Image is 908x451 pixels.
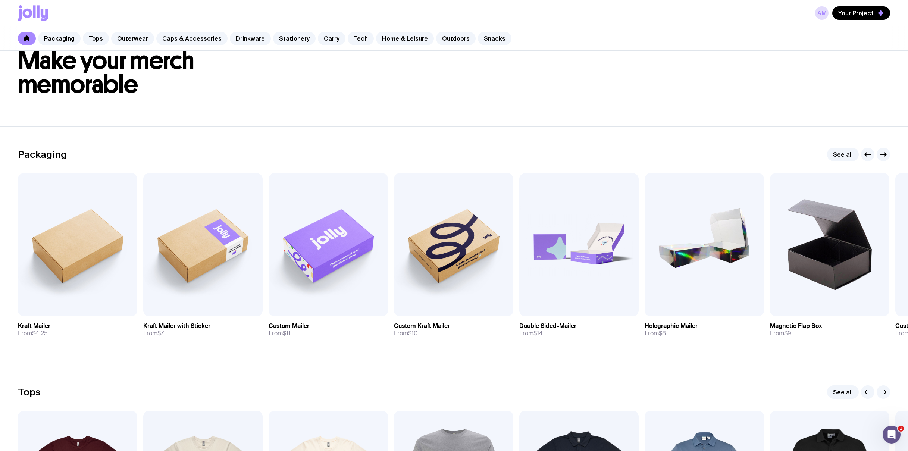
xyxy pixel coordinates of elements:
span: From [18,330,48,337]
a: Home & Leisure [376,32,434,45]
h3: Kraft Mailer with Sticker [143,322,210,330]
span: Make your merch memorable [18,46,194,99]
span: From [645,330,666,337]
a: Stationery [273,32,316,45]
a: Custom MailerFrom$11 [269,316,388,343]
h2: Tops [18,386,41,398]
h3: Magnetic Flap Box [770,322,822,330]
span: $11 [283,329,291,337]
span: From [394,330,418,337]
a: See all [827,385,859,399]
span: From [519,330,543,337]
span: $9 [784,329,791,337]
span: $10 [408,329,418,337]
a: Tech [348,32,374,45]
span: $8 [659,329,666,337]
iframe: Intercom live chat [883,426,901,444]
h2: Packaging [18,149,67,160]
h3: Custom Kraft Mailer [394,322,450,330]
h3: Holographic Mailer [645,322,698,330]
a: Magnetic Flap BoxFrom$9 [770,316,889,343]
a: See all [827,148,859,161]
a: Kraft Mailer with StickerFrom$7 [143,316,263,343]
span: From [143,330,164,337]
a: Tops [83,32,109,45]
h3: Custom Mailer [269,322,309,330]
span: $14 [533,329,543,337]
button: Your Project [832,6,890,20]
span: From [269,330,291,337]
a: Outerwear [111,32,154,45]
span: $4.25 [32,329,48,337]
span: From [770,330,791,337]
a: Holographic MailerFrom$8 [645,316,764,343]
a: AM [815,6,829,20]
a: Outdoors [436,32,476,45]
a: Drinkware [230,32,271,45]
h3: Double Sided-Mailer [519,322,576,330]
span: 1 [898,426,904,432]
h3: Kraft Mailer [18,322,50,330]
span: $7 [157,329,164,337]
a: Carry [318,32,345,45]
a: Double Sided-MailerFrom$14 [519,316,639,343]
a: Snacks [478,32,511,45]
a: Kraft MailerFrom$4.25 [18,316,137,343]
a: Packaging [38,32,81,45]
a: Custom Kraft MailerFrom$10 [394,316,513,343]
a: Caps & Accessories [156,32,228,45]
span: Your Project [838,9,874,17]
